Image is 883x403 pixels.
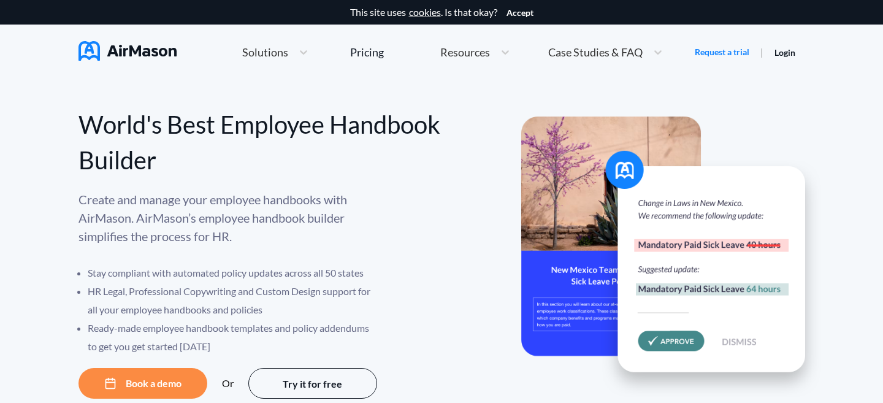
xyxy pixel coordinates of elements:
span: Resources [440,47,490,58]
img: AirMason Logo [78,41,177,61]
div: World's Best Employee Handbook Builder [78,107,442,178]
span: Solutions [242,47,288,58]
button: Try it for free [248,368,377,399]
a: Pricing [350,41,384,63]
button: Book a demo [78,368,207,399]
img: hero-banner [521,117,822,398]
p: Create and manage your employee handbooks with AirMason. AirMason’s employee handbook builder sim... [78,190,379,245]
li: Ready-made employee handbook templates and policy addendums to get you get started [DATE] [88,319,379,356]
a: cookies [409,7,441,18]
li: HR Legal, Professional Copywriting and Custom Design support for all your employee handbooks and ... [88,282,379,319]
button: Accept cookies [506,8,533,18]
li: Stay compliant with automated policy updates across all 50 states [88,264,379,282]
span: | [760,46,763,58]
a: Request a trial [695,46,749,58]
span: Case Studies & FAQ [548,47,643,58]
div: Pricing [350,47,384,58]
a: Login [774,47,795,58]
div: Or [222,378,234,389]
